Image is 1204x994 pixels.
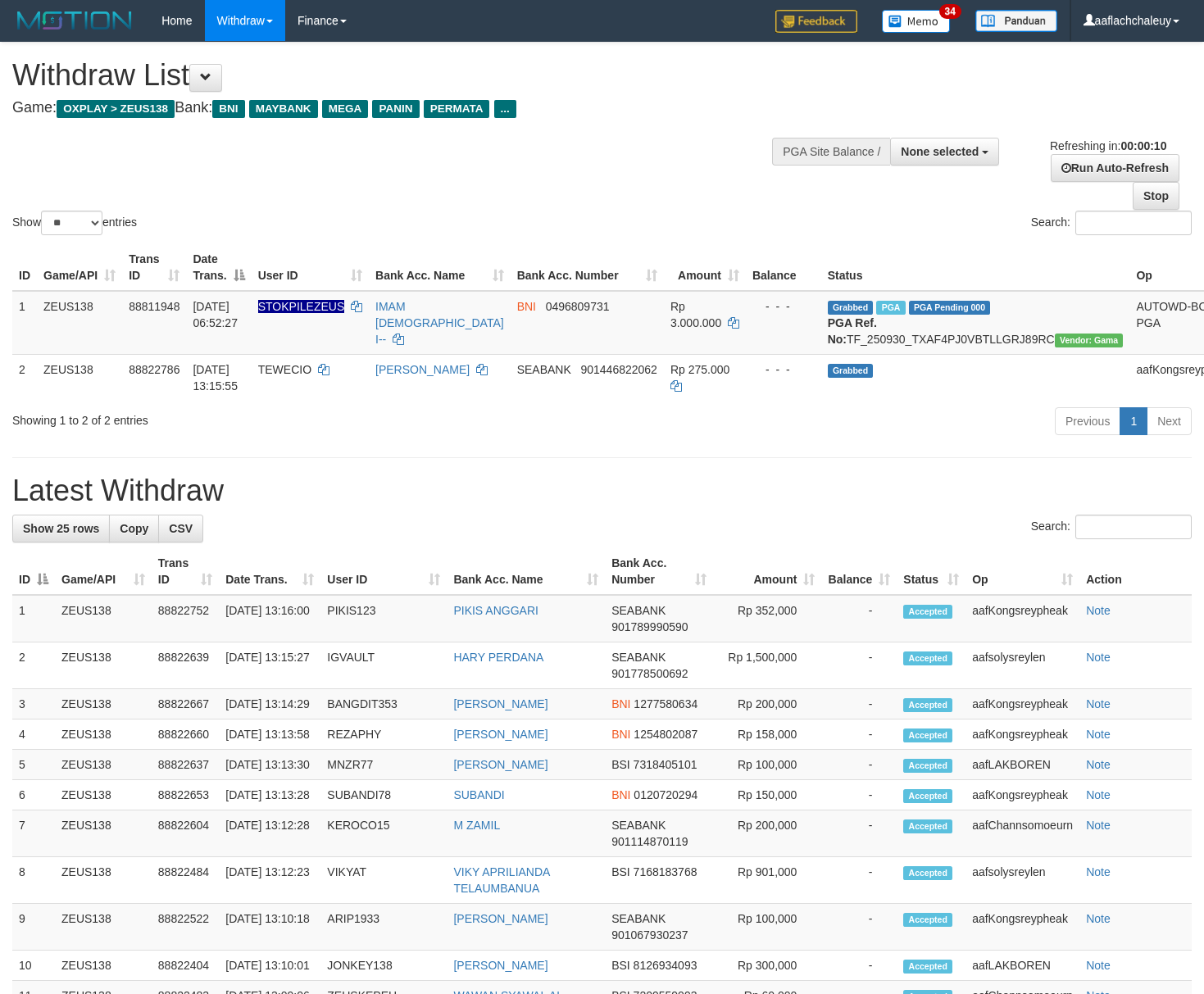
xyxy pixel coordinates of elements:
[23,522,99,535] span: Show 25 rows
[37,291,122,355] td: ZEUS138
[713,750,821,780] td: Rp 100,000
[611,667,688,680] span: Copy 901778500692 to clipboard
[12,857,55,904] td: 8
[494,100,516,118] span: ...
[12,951,55,981] td: 10
[55,719,152,750] td: ZEUS138
[634,758,697,771] span: Copy 7318405101 to clipboard
[746,244,821,291] th: Balance
[55,951,152,981] td: ZEUS138
[453,697,547,710] a: [PERSON_NAME]
[322,100,369,118] span: MEGA
[965,857,1079,904] td: aafsolysreylen
[1133,182,1179,210] a: Stop
[882,10,951,33] img: Button%20Memo.svg
[876,301,905,315] span: Marked by aafsreyleap
[821,689,897,719] td: -
[611,788,630,801] span: BNI
[169,522,193,535] span: CSV
[752,298,815,315] div: - - -
[320,750,447,780] td: MNZR77
[453,604,538,617] a: PIKIS ANGGARI
[152,595,219,642] td: 88822752
[903,866,952,880] span: Accepted
[965,548,1079,595] th: Op: activate to sort column ascending
[320,548,447,595] th: User ID: activate to sort column ascending
[219,780,320,810] td: [DATE] 13:13:28
[453,912,547,925] a: [PERSON_NAME]
[821,595,897,642] td: -
[965,595,1079,642] td: aafKongsreypheak
[1055,407,1120,435] a: Previous
[249,100,318,118] span: MAYBANK
[580,363,657,376] span: Copy 901446822062 to clipboard
[713,642,821,689] td: Rp 1,500,000
[828,364,874,378] span: Grabbed
[1086,728,1111,741] a: Note
[193,300,238,329] span: [DATE] 06:52:27
[12,406,489,429] div: Showing 1 to 2 of 2 entries
[1031,515,1192,539] label: Search:
[1147,407,1192,435] a: Next
[901,145,979,158] span: None selected
[320,689,447,719] td: BANGDIT353
[447,548,605,595] th: Bank Acc. Name: activate to sort column ascending
[372,100,419,118] span: PANIN
[37,244,122,291] th: Game/API: activate to sort column ascending
[611,835,688,848] span: Copy 901114870119 to clipboard
[965,780,1079,810] td: aafKongsreypheak
[965,642,1079,689] td: aafsolysreylen
[12,59,786,92] h1: Withdraw List
[821,780,897,810] td: -
[55,642,152,689] td: ZEUS138
[611,651,666,664] span: SEABANK
[12,689,55,719] td: 3
[1075,211,1192,235] input: Search:
[903,698,952,712] span: Accepted
[12,244,37,291] th: ID
[219,857,320,904] td: [DATE] 13:12:23
[453,959,547,972] a: [PERSON_NAME]
[55,857,152,904] td: ZEUS138
[375,363,470,376] a: [PERSON_NAME]
[611,758,630,771] span: BSI
[320,810,447,857] td: KEROCO15
[219,951,320,981] td: [DATE] 13:10:01
[152,548,219,595] th: Trans ID: activate to sort column ascending
[517,300,536,313] span: BNI
[12,291,37,355] td: 1
[12,474,1192,507] h1: Latest Withdraw
[55,689,152,719] td: ZEUS138
[670,300,721,329] span: Rp 3.000.000
[775,10,857,33] img: Feedback.jpg
[1055,334,1124,347] span: Vendor URL: https://trx31.1velocity.biz
[909,301,991,315] span: PGA Pending
[821,951,897,981] td: -
[821,291,1130,355] td: TF_250930_TXAF4PJ0VBTLLGRJ89RC
[320,857,447,904] td: VIKYAT
[12,548,55,595] th: ID: activate to sort column descending
[152,810,219,857] td: 88822604
[129,363,179,376] span: 88822786
[186,244,251,291] th: Date Trans.: activate to sort column descending
[611,959,630,972] span: BSI
[965,810,1079,857] td: aafChannsomoeurn
[821,244,1130,291] th: Status
[12,8,137,33] img: MOTION_logo.png
[12,810,55,857] td: 7
[713,595,821,642] td: Rp 352,000
[752,361,815,378] div: - - -
[12,354,37,401] td: 2
[55,810,152,857] td: ZEUS138
[219,810,320,857] td: [DATE] 13:12:28
[1086,959,1111,972] a: Note
[713,689,821,719] td: Rp 200,000
[611,697,630,710] span: BNI
[903,605,952,619] span: Accepted
[1086,788,1111,801] a: Note
[109,515,159,542] a: Copy
[152,904,219,951] td: 88822522
[713,904,821,951] td: Rp 100,000
[12,515,110,542] a: Show 25 rows
[1086,819,1111,832] a: Note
